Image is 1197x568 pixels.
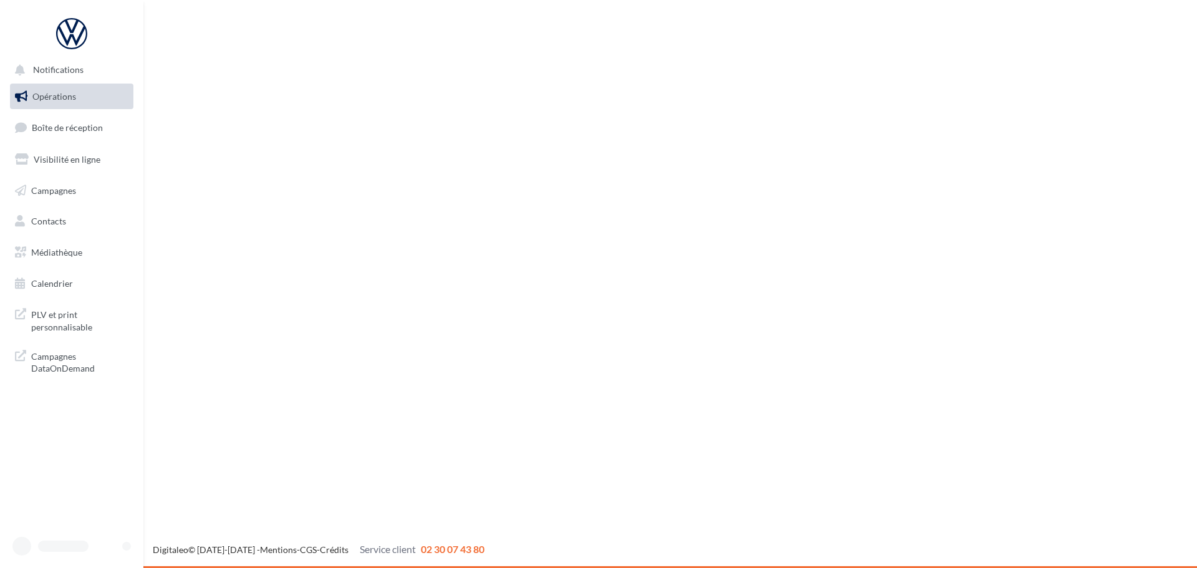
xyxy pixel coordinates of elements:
[7,208,136,234] a: Contacts
[31,185,76,195] span: Campagnes
[7,178,136,204] a: Campagnes
[7,239,136,266] a: Médiathèque
[7,147,136,173] a: Visibilité en ligne
[33,65,84,75] span: Notifications
[153,544,188,555] a: Digitaleo
[7,301,136,338] a: PLV et print personnalisable
[32,122,103,133] span: Boîte de réception
[260,544,297,555] a: Mentions
[31,216,66,226] span: Contacts
[31,306,128,333] span: PLV et print personnalisable
[7,114,136,141] a: Boîte de réception
[31,348,128,375] span: Campagnes DataOnDemand
[31,247,82,258] span: Médiathèque
[153,544,484,555] span: © [DATE]-[DATE] - - -
[320,544,349,555] a: Crédits
[300,544,317,555] a: CGS
[7,84,136,110] a: Opérations
[31,278,73,289] span: Calendrier
[32,91,76,102] span: Opérations
[360,543,416,555] span: Service client
[7,271,136,297] a: Calendrier
[421,543,484,555] span: 02 30 07 43 80
[7,343,136,380] a: Campagnes DataOnDemand
[34,154,100,165] span: Visibilité en ligne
